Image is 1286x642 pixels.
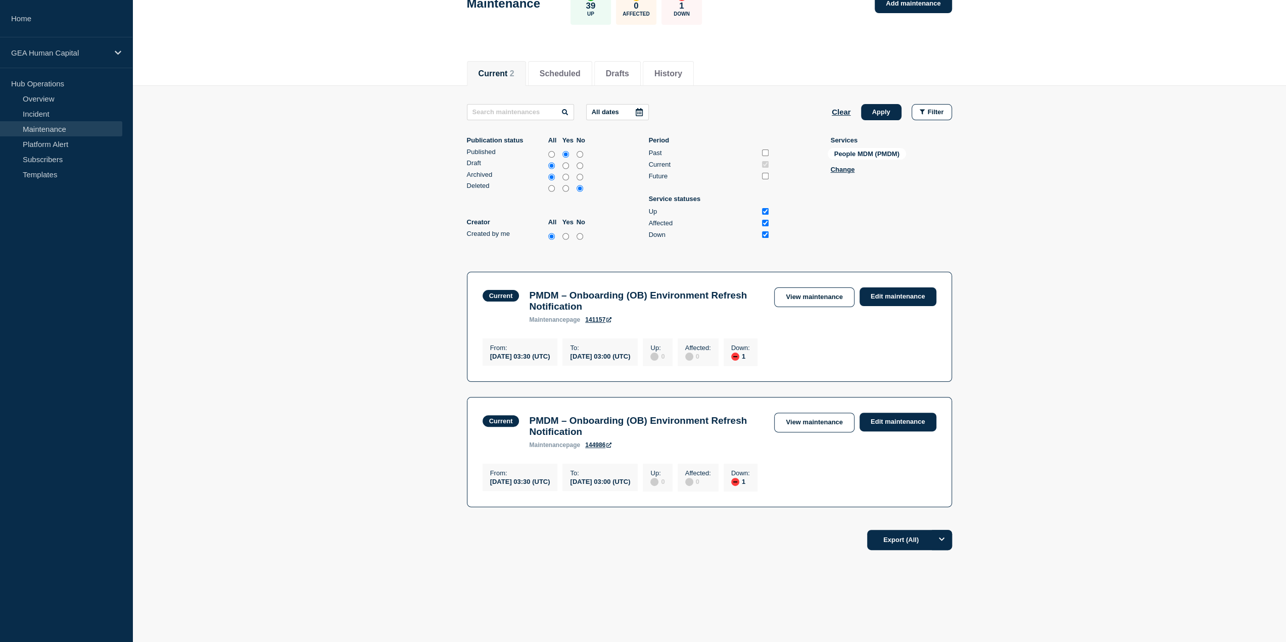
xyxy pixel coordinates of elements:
[731,478,739,486] div: down
[650,478,658,486] div: disabled
[577,136,588,144] label: No
[762,220,769,226] input: Affected
[510,69,514,78] span: 2
[490,352,550,360] div: [DATE] 03:30 (UTC)
[762,231,769,238] input: Down
[831,166,855,173] button: Change
[467,136,546,144] p: Publication status
[685,353,693,361] div: disabled
[685,344,711,352] p: Affected :
[731,469,750,477] p: Down :
[490,469,550,477] p: From :
[577,231,583,241] input: no
[467,159,546,167] div: Draft
[650,469,664,477] p: Up :
[570,344,630,352] p: To :
[570,469,630,477] p: To :
[529,441,580,449] p: page
[679,1,684,11] p: 1
[577,161,583,171] input: no
[762,208,769,215] input: Up
[467,148,588,160] div: published
[577,172,583,182] input: no
[649,195,770,203] p: Service statuses
[623,11,649,17] p: Affected
[548,183,555,193] input: all
[467,171,546,178] div: Archived
[479,69,514,78] button: Current 2
[467,159,588,171] div: draft
[928,108,944,116] span: Filter
[489,417,513,425] div: Current
[562,172,569,182] input: yes
[467,171,588,182] div: archived
[932,530,952,550] button: Options
[685,477,711,486] div: 0
[731,352,750,361] div: 1
[832,104,851,120] button: Clear
[649,219,758,227] div: Affected
[685,352,711,361] div: 0
[490,477,550,485] div: [DATE] 03:30 (UTC)
[529,290,764,312] h3: PMDM – Onboarding (OB) Environment Refresh Notification
[649,208,758,215] div: Up
[577,218,588,226] label: No
[529,316,580,323] p: page
[585,441,611,449] a: 144986
[762,161,769,168] input: Current
[467,230,588,241] div: createdByMe
[548,150,555,160] input: all
[860,287,936,306] a: Edit maintenance
[562,231,569,241] input: yes
[649,136,770,144] p: Period
[562,218,574,226] label: Yes
[570,352,630,360] div: [DATE] 03:00 (UTC)
[548,231,555,241] input: all
[762,173,769,179] input: Future
[762,150,769,156] input: Past
[649,149,758,157] div: Past
[570,477,630,485] div: [DATE] 03:00 (UTC)
[867,530,952,550] button: Export (All)
[674,11,690,17] p: Down
[650,352,664,361] div: 0
[731,353,739,361] div: down
[650,477,664,486] div: 0
[587,11,594,17] p: Up
[731,477,750,486] div: 1
[650,344,664,352] p: Up :
[467,148,546,156] div: Published
[467,230,546,237] div: Created by me
[606,69,629,78] button: Drafts
[685,469,711,477] p: Affected :
[11,48,108,57] p: GEA Human Capital
[467,218,546,226] p: Creator
[540,69,581,78] button: Scheduled
[548,136,560,144] label: All
[912,104,952,120] button: Filter
[828,148,906,160] span: People MDM (PMDM)
[634,1,638,11] p: 0
[529,441,566,449] span: maintenance
[467,182,546,189] div: Deleted
[774,413,854,432] a: View maintenance
[860,413,936,431] a: Edit maintenance
[548,161,555,171] input: all
[529,415,764,437] h3: PMDM – Onboarding (OB) Environment Refresh Notification
[685,478,693,486] div: disabled
[490,344,550,352] p: From :
[774,287,854,307] a: View maintenance
[731,344,750,352] p: Down :
[467,104,574,120] input: Search maintenances
[562,136,574,144] label: Yes
[654,69,682,78] button: History
[649,231,758,238] div: Down
[585,316,611,323] a: 141157
[831,136,952,144] p: Services
[548,218,560,226] label: All
[529,316,566,323] span: maintenance
[586,1,595,11] p: 39
[562,150,569,160] input: yes
[467,182,588,193] div: deleted
[861,104,901,120] button: Apply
